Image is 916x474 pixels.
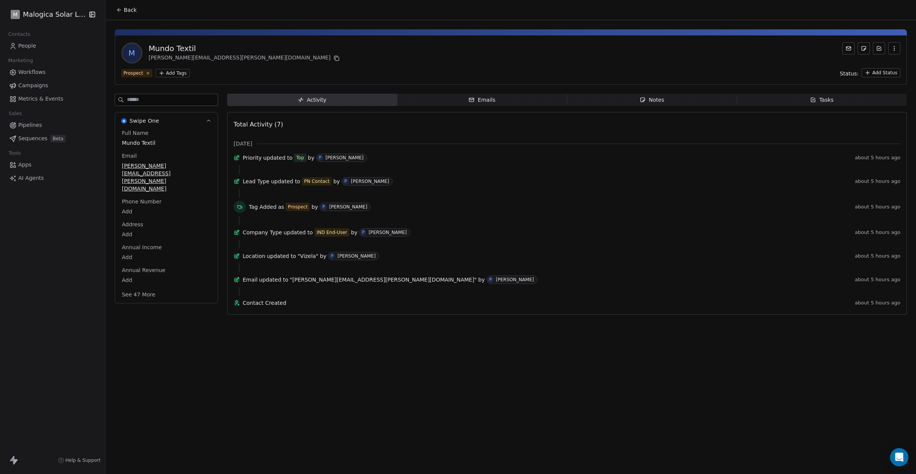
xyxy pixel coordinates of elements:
[243,299,852,307] span: Contact Created
[112,3,141,17] button: Back
[468,96,495,104] div: Emails
[329,204,367,210] div: [PERSON_NAME]
[115,112,218,129] button: Swipe OneSwipe One
[243,154,262,162] span: Priority
[855,229,900,235] span: about 5 hours ago
[319,155,321,161] div: P
[149,43,341,54] div: Mundo Textil
[243,178,270,185] span: Lead Type
[640,96,664,104] div: Notes
[322,204,325,210] div: P
[288,203,308,210] div: Prospect
[130,117,159,125] span: Swipe One
[840,70,858,77] span: Status:
[478,276,485,283] span: by
[855,155,900,161] span: about 5 hours ago
[351,179,389,184] div: [PERSON_NAME]
[18,82,48,90] span: Campaigns
[369,230,407,235] div: [PERSON_NAME]
[120,243,164,251] span: Annual Income
[122,276,211,284] span: Add
[362,229,364,235] div: P
[122,208,211,215] span: Add
[18,95,63,103] span: Metrics & Events
[18,161,32,169] span: Apps
[311,203,318,211] span: by
[18,121,42,129] span: Pipelines
[5,55,36,66] span: Marketing
[855,277,900,283] span: about 5 hours ago
[6,93,99,105] a: Metrics & Events
[122,139,211,147] span: Mundo Textil
[320,252,326,260] span: by
[18,68,46,76] span: Workflows
[122,231,211,238] span: Add
[23,10,86,19] span: Malogica Solar Lda.
[6,79,99,92] a: Campaigns
[278,203,284,211] span: as
[120,221,145,228] span: Address
[121,118,127,123] img: Swipe One
[284,229,313,236] span: updated to
[496,277,534,282] div: [PERSON_NAME]
[855,204,900,210] span: about 5 hours ago
[5,29,34,40] span: Contacts
[243,229,282,236] span: Company Type
[120,266,167,274] span: Annual Revenue
[117,288,160,301] button: See 47 More
[298,252,318,260] span: "Vizela"
[326,155,364,160] div: [PERSON_NAME]
[13,11,18,18] span: M
[861,68,900,77] button: Add Status
[337,253,375,259] div: [PERSON_NAME]
[123,44,141,62] span: M
[5,108,25,119] span: Sales
[6,172,99,184] a: AI Agents
[489,277,492,283] div: P
[120,129,150,137] span: Full Name
[6,40,99,52] a: People
[296,154,304,162] div: Top
[304,178,330,185] div: PN Contact
[249,203,277,211] span: Tag Added
[58,457,101,463] a: Help & Support
[351,229,358,236] span: by
[333,178,340,185] span: by
[120,152,138,160] span: Email
[6,159,99,171] a: Apps
[234,121,283,128] span: Total Activity (7)
[308,154,314,162] span: by
[6,119,99,131] a: Pipelines
[122,162,211,192] span: [PERSON_NAME][EMAIL_ADDRESS][PERSON_NAME][DOMAIN_NAME]
[9,8,83,21] button: MMalogica Solar Lda.
[115,129,218,303] div: Swipe OneSwipe One
[259,276,289,283] span: updated to
[6,66,99,78] a: Workflows
[855,300,900,306] span: about 5 hours ago
[156,69,190,77] button: Add Tags
[50,135,66,143] span: Beta
[66,457,101,463] span: Help & Support
[890,448,908,466] div: Open Intercom Messenger
[5,147,24,159] span: Tools
[331,253,333,259] div: P
[18,42,36,50] span: People
[234,140,252,147] span: [DATE]
[18,174,44,182] span: AI Agents
[271,178,300,185] span: updated to
[290,276,476,283] span: "[PERSON_NAME][EMAIL_ADDRESS][PERSON_NAME][DOMAIN_NAME]"
[855,178,900,184] span: about 5 hours ago
[810,96,834,104] div: Tasks
[124,6,137,14] span: Back
[855,253,900,259] span: about 5 hours ago
[243,276,258,283] span: Email
[124,70,143,77] div: Prospect
[149,54,341,63] div: [PERSON_NAME][EMAIL_ADDRESS][PERSON_NAME][DOMAIN_NAME]
[6,132,99,145] a: SequencesBeta
[243,252,265,260] span: Location
[317,229,347,236] div: IND End-User
[122,253,211,261] span: Add
[267,252,296,260] span: updated to
[18,135,47,143] span: Sequences
[263,154,293,162] span: updated to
